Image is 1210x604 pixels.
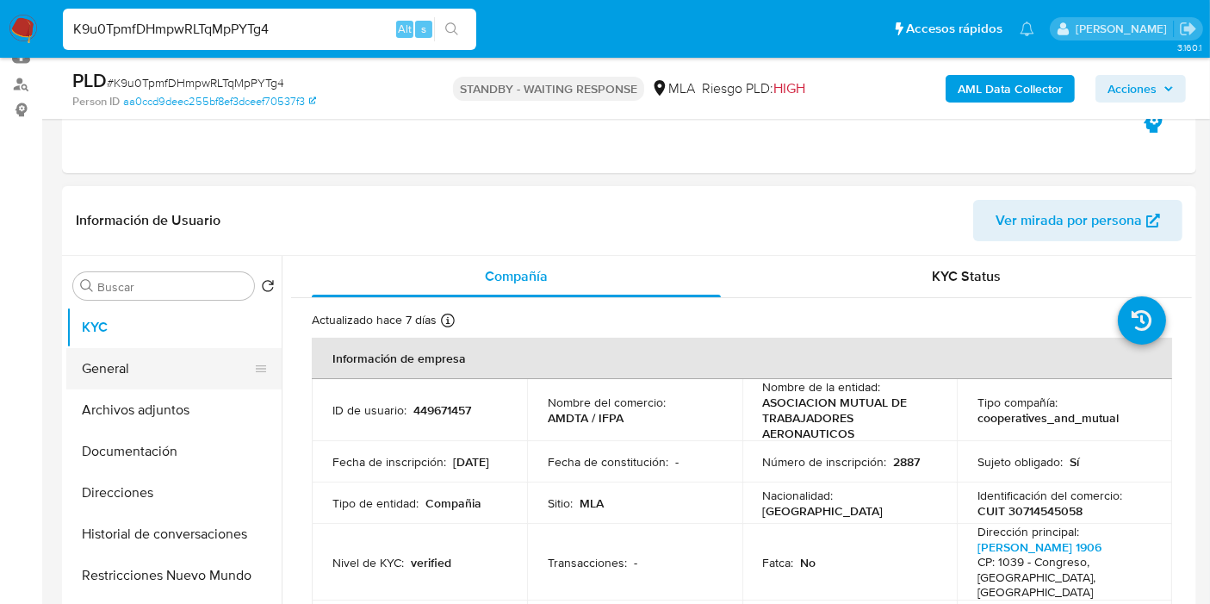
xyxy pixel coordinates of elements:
[634,555,637,570] p: -
[801,555,816,570] p: No
[66,514,282,555] button: Historial de conversaciones
[312,338,1172,379] th: Información de empresa
[977,395,1058,410] p: Tipo compañía :
[97,279,247,295] input: Buscar
[1177,40,1201,54] span: 3.160.1
[332,555,404,570] p: Nivel de KYC :
[763,395,930,441] p: ASOCIACION MUTUAL DE TRABAJADORES AERONAUTICOS
[66,555,282,596] button: Restricciones Nuevo Mundo
[906,20,1002,38] span: Accesos rápidos
[66,307,282,348] button: KYC
[398,21,412,37] span: Alt
[773,78,805,98] span: HIGH
[977,555,1145,601] h4: CP: 1039 - Congreso, [GEOGRAPHIC_DATA], [GEOGRAPHIC_DATA]
[80,279,94,293] button: Buscar
[261,279,275,298] button: Volver al orden por defecto
[425,495,481,511] p: Compañia
[1095,75,1186,103] button: Acciones
[977,503,1083,519] p: CUIT 30714545058
[76,212,220,229] h1: Información de Usuario
[894,454,921,470] p: 2887
[453,77,644,101] p: STANDBY - WAITING RESPONSE
[1076,21,1173,37] p: micaelaestefania.gonzalez@mercadolibre.com
[977,488,1122,503] p: Identificación del comercio :
[485,266,548,286] span: Compañía
[1108,75,1157,103] span: Acciones
[548,495,573,511] p: Sitio :
[973,200,1182,241] button: Ver mirada por persona
[977,454,1063,470] p: Sujeto obligado :
[977,539,1101,556] a: [PERSON_NAME] 1906
[66,389,282,431] button: Archivos adjuntos
[411,555,451,570] p: verified
[763,488,834,503] p: Nacionalidad :
[548,410,624,426] p: AMDTA / IFPA
[996,200,1142,241] span: Ver mirada por persona
[977,410,1119,426] p: cooperatives_and_mutual
[763,379,881,395] p: Nombre de la entidad :
[72,94,120,109] b: Person ID
[702,79,805,98] span: Riesgo PLD:
[123,94,316,109] a: aa0ccd9deec255bf8ef3dceef70537f3
[763,454,887,470] p: Número de inscripción :
[548,555,627,570] p: Transacciones :
[332,495,419,511] p: Tipo de entidad :
[548,395,666,410] p: Nombre del comercio :
[1070,454,1079,470] p: Sí
[66,472,282,514] button: Direcciones
[332,402,406,418] p: ID de usuario :
[421,21,426,37] span: s
[107,74,284,91] span: # K9u0TpmfDHmpwRLTqMpPYTg4
[72,66,107,94] b: PLD
[763,503,884,519] p: [GEOGRAPHIC_DATA]
[958,75,1063,103] b: AML Data Collector
[63,18,476,40] input: Buscar usuario o caso...
[675,454,679,470] p: -
[312,312,437,328] p: Actualizado hace 7 días
[1179,20,1197,38] a: Salir
[763,555,794,570] p: Fatca :
[933,266,1002,286] span: KYC Status
[977,524,1079,539] p: Dirección principal :
[946,75,1075,103] button: AML Data Collector
[66,348,268,389] button: General
[332,454,446,470] p: Fecha de inscripción :
[66,431,282,472] button: Documentación
[1020,22,1034,36] a: Notificaciones
[413,402,471,418] p: 449671457
[651,79,695,98] div: MLA
[580,495,604,511] p: MLA
[453,454,489,470] p: [DATE]
[548,454,668,470] p: Fecha de constitución :
[434,17,469,41] button: search-icon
